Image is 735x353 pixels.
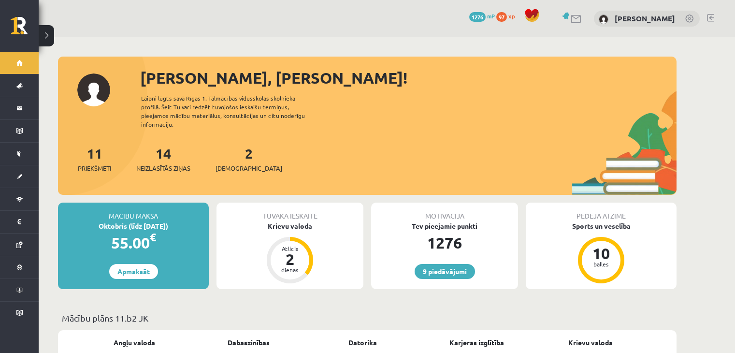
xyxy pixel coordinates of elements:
[136,163,190,173] span: Neizlasītās ziņas
[141,94,322,129] div: Laipni lūgts savā Rīgas 1. Tālmācības vidusskolas skolnieka profilā. Šeit Tu vari redzēt tuvojošo...
[526,221,677,285] a: Sports un veselība 10 balles
[371,231,518,254] div: 1276
[228,338,270,348] a: Dabaszinības
[496,12,507,22] span: 97
[587,246,616,261] div: 10
[216,221,363,231] div: Krievu valoda
[275,251,304,267] div: 2
[11,17,39,41] a: Rīgas 1. Tālmācības vidusskola
[415,264,475,279] a: 9 piedāvājumi
[496,12,519,20] a: 97 xp
[114,338,155,348] a: Angļu valoda
[371,221,518,231] div: Tev pieejamie punkti
[140,66,677,89] div: [PERSON_NAME], [PERSON_NAME]!
[526,221,677,231] div: Sports un veselība
[371,203,518,221] div: Motivācija
[216,145,282,173] a: 2[DEMOGRAPHIC_DATA]
[348,338,377,348] a: Datorika
[78,163,111,173] span: Priekšmeti
[587,261,616,267] div: balles
[58,203,209,221] div: Mācību maksa
[109,264,158,279] a: Apmaksāt
[216,221,363,285] a: Krievu valoda Atlicis 2 dienas
[216,203,363,221] div: Tuvākā ieskaite
[568,338,613,348] a: Krievu valoda
[136,145,190,173] a: 14Neizlasītās ziņas
[487,12,495,20] span: mP
[508,12,515,20] span: xp
[58,221,209,231] div: Oktobris (līdz [DATE])
[150,230,156,244] span: €
[599,15,608,24] img: Rodrigo Leiboms
[275,267,304,273] div: dienas
[469,12,495,20] a: 1276 mP
[78,145,111,173] a: 11Priekšmeti
[62,311,673,324] p: Mācību plāns 11.b2 JK
[526,203,677,221] div: Pēdējā atzīme
[449,338,504,348] a: Karjeras izglītība
[615,14,675,23] a: [PERSON_NAME]
[216,163,282,173] span: [DEMOGRAPHIC_DATA]
[469,12,486,22] span: 1276
[58,231,209,254] div: 55.00
[275,246,304,251] div: Atlicis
